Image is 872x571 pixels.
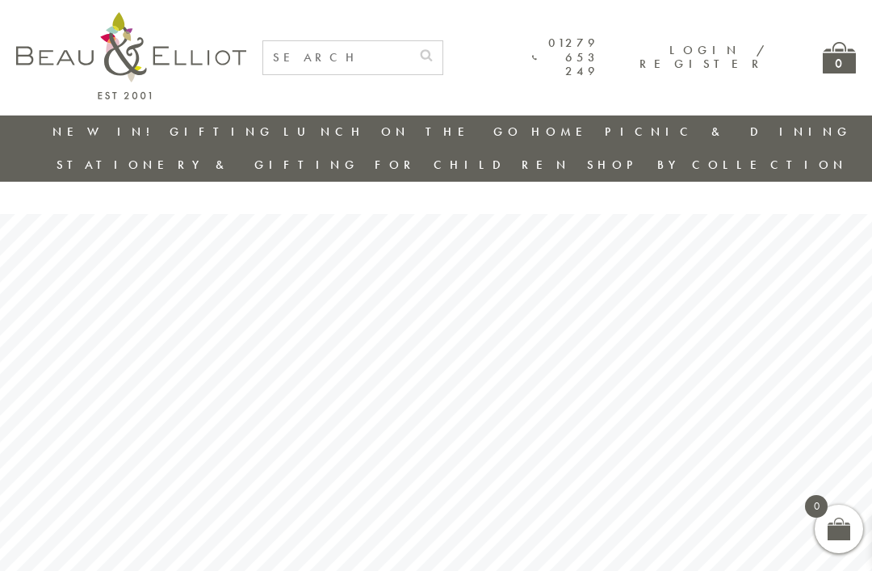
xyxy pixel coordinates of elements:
[52,124,161,140] a: New in!
[639,42,766,72] a: Login / Register
[170,124,275,140] a: Gifting
[263,41,410,74] input: SEARCH
[532,36,599,78] a: 01279 653 249
[805,495,828,518] span: 0
[531,124,596,140] a: Home
[375,157,571,173] a: For Children
[16,12,246,99] img: logo
[823,42,856,73] a: 0
[283,124,522,140] a: Lunch On The Go
[605,124,852,140] a: Picnic & Dining
[587,157,848,173] a: Shop by collection
[57,157,359,173] a: Stationery & Gifting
